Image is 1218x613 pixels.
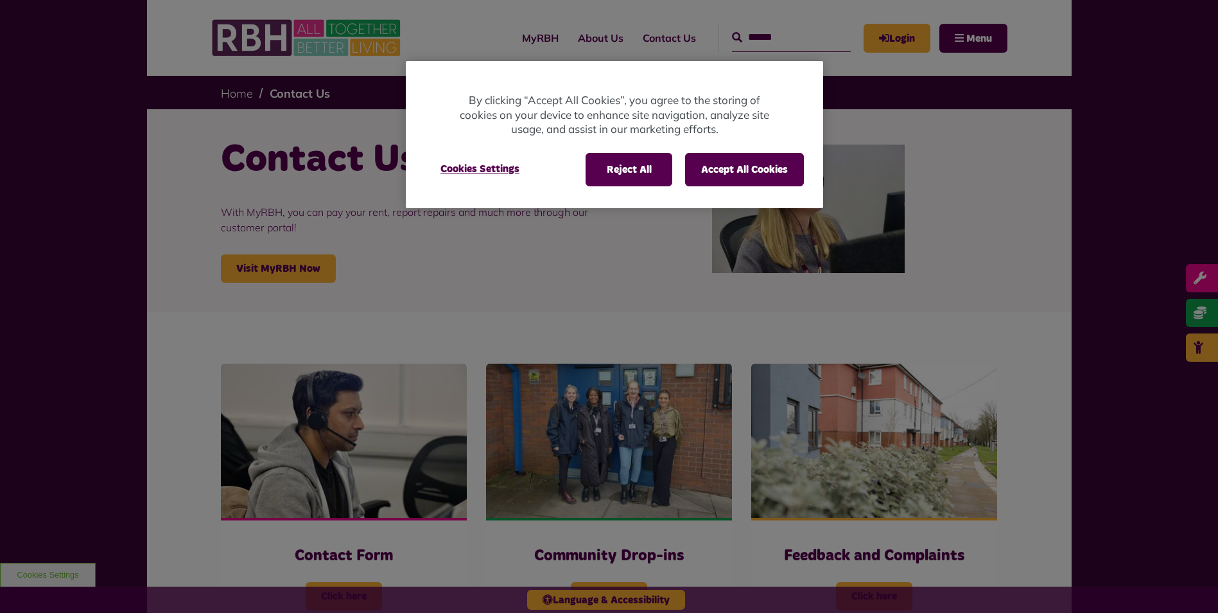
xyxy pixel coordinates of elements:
div: Cookie banner [406,61,823,208]
button: Accept All Cookies [685,153,804,186]
button: Cookies Settings [425,153,535,185]
div: Privacy [406,61,823,208]
p: By clicking “Accept All Cookies”, you agree to the storing of cookies on your device to enhance s... [457,93,772,137]
button: Reject All [586,153,672,186]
